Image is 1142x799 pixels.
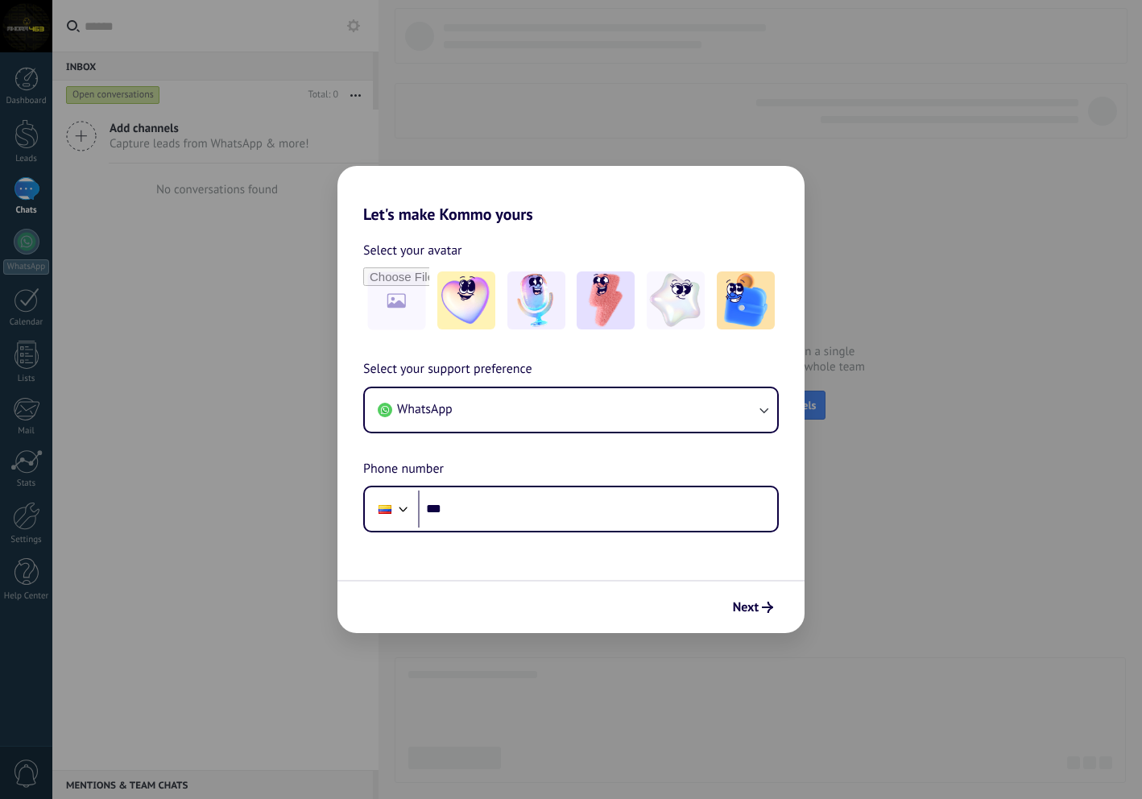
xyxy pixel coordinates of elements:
span: Select your support preference [363,359,532,380]
span: Next [733,602,759,613]
img: -4.jpeg [647,271,705,329]
span: Select your avatar [363,240,462,261]
button: WhatsApp [365,388,777,432]
div: Colombia: + 57 [370,492,400,526]
h2: Let's make Kommo yours [337,166,805,224]
img: -3.jpeg [577,271,635,329]
span: Phone number [363,459,444,480]
button: Next [726,594,780,621]
img: -1.jpeg [437,271,495,329]
img: -2.jpeg [507,271,565,329]
img: -5.jpeg [717,271,775,329]
span: WhatsApp [397,401,453,417]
